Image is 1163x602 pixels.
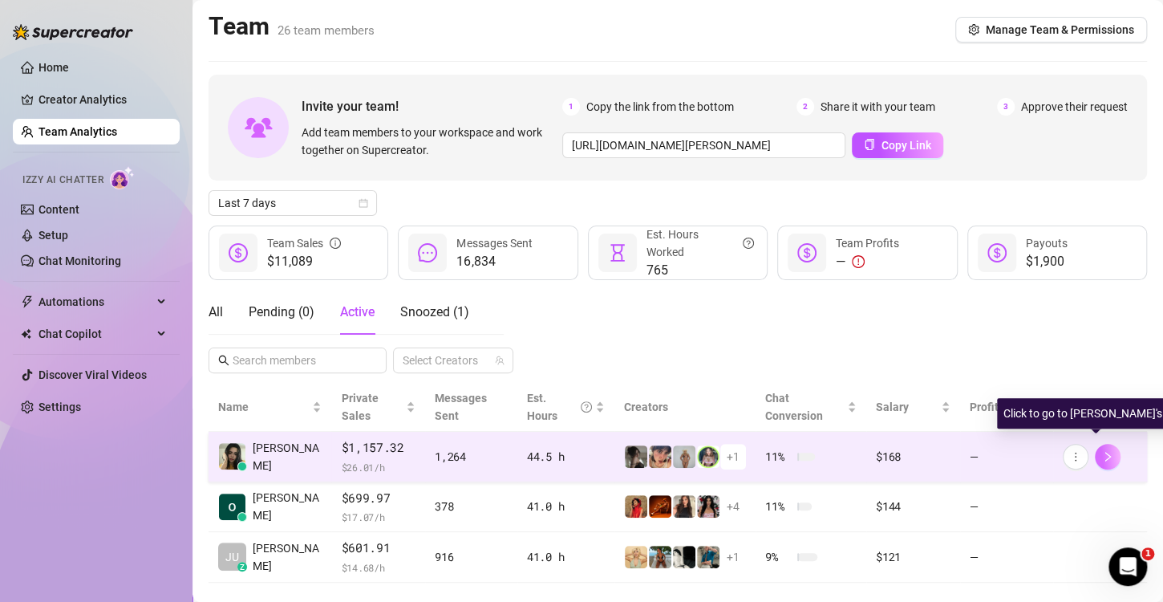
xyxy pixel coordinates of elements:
[649,445,671,468] img: bonnierides
[302,96,562,116] span: Invite your team!
[38,401,81,413] a: Settings
[646,226,754,261] div: Est. Hours Worked
[435,392,487,422] span: Messages Sent
[960,482,1053,533] td: —
[340,304,375,319] span: Active
[673,445,695,468] img: Barbi
[765,498,791,515] span: 11 %
[836,252,899,271] div: —
[562,98,580,116] span: 1
[697,445,719,468] img: jadetv
[38,321,152,347] span: Chat Copilot
[267,234,341,252] div: Team Sales
[960,432,1053,482] td: —
[218,355,229,366] span: search
[727,498,740,515] span: + 4
[38,203,79,216] a: Content
[955,17,1147,43] button: Manage Team & Permissions
[697,546,719,568] img: Eavnc
[527,498,605,515] div: 41.0 h
[625,445,647,468] img: daiisyjane
[1102,451,1113,462] span: right
[219,494,245,520] img: Krish
[527,389,592,425] div: Est. Hours
[267,252,341,271] span: $11,089
[278,23,375,38] span: 26 team members
[341,392,378,422] span: Private Sales
[38,254,121,267] a: Chat Monitoring
[418,243,437,262] span: message
[608,243,627,262] span: hourglass
[968,24,979,35] span: setting
[852,132,943,158] button: Copy Link
[796,98,814,116] span: 2
[997,98,1015,116] span: 3
[13,24,133,40] img: logo-BBDzfeDw.svg
[727,448,740,466] span: + 1
[646,261,754,280] span: 765
[341,509,415,525] span: $ 17.07 /h
[864,139,875,150] span: copy
[797,243,817,262] span: dollar-circle
[625,495,647,518] img: bellatendresse
[341,489,415,508] span: $699.97
[821,98,935,116] span: Share it with your team
[456,252,532,271] span: 16,834
[881,139,931,152] span: Copy Link
[233,352,364,369] input: Search members
[697,495,719,518] img: empress.venus
[341,559,415,576] span: $ 14.68 /h
[38,289,152,315] span: Automations
[209,11,375,42] h2: Team
[38,229,68,242] a: Setup
[876,448,950,466] div: $168
[209,383,331,432] th: Name
[673,546,695,568] img: comicaltaco
[1070,451,1081,462] span: more
[21,295,34,308] span: thunderbolt
[38,61,69,74] a: Home
[359,198,368,208] span: calendar
[253,439,322,474] span: [PERSON_NAME]
[237,562,247,571] div: z
[625,546,647,568] img: Actually.Maria
[836,237,899,250] span: Team Profits
[435,548,508,566] div: 916
[229,243,248,262] span: dollar-circle
[435,498,508,515] div: 378
[209,303,223,322] div: All
[1141,547,1154,560] span: 1
[400,304,469,319] span: Snoozed ( 1 )
[38,368,147,381] a: Discover Viral Videos
[219,443,245,470] img: Joy Gabrielle P…
[765,548,791,566] span: 9 %
[586,98,734,116] span: Copy the link from the bottom
[876,401,909,413] span: Salary
[765,448,791,466] span: 11 %
[435,448,508,466] div: 1,264
[649,495,671,518] img: vipchocolate
[852,255,865,268] span: exclamation-circle
[38,125,117,138] a: Team Analytics
[495,356,505,365] span: team
[249,303,314,322] div: Pending ( 0 )
[1026,252,1068,271] span: $1,900
[341,539,415,558] span: $601.91
[302,124,556,159] span: Add team members to your workspace and work together on Supercreator.
[253,539,322,575] span: [PERSON_NAME]
[527,448,605,466] div: 44.5 h
[960,532,1053,583] td: —
[341,459,415,475] span: $ 26.01 /h
[987,243,1007,262] span: dollar-circle
[876,548,950,566] div: $121
[743,226,754,261] span: question-circle
[765,392,823,422] span: Chat Conversion
[341,438,415,458] span: $1,157.32
[225,548,239,566] span: JU
[614,383,756,432] th: Creators
[110,166,135,189] img: AI Chatter
[21,328,31,340] img: Chat Copilot
[330,234,341,252] span: info-circle
[986,23,1134,36] span: Manage Team & Permissions
[456,237,532,250] span: Messages Sent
